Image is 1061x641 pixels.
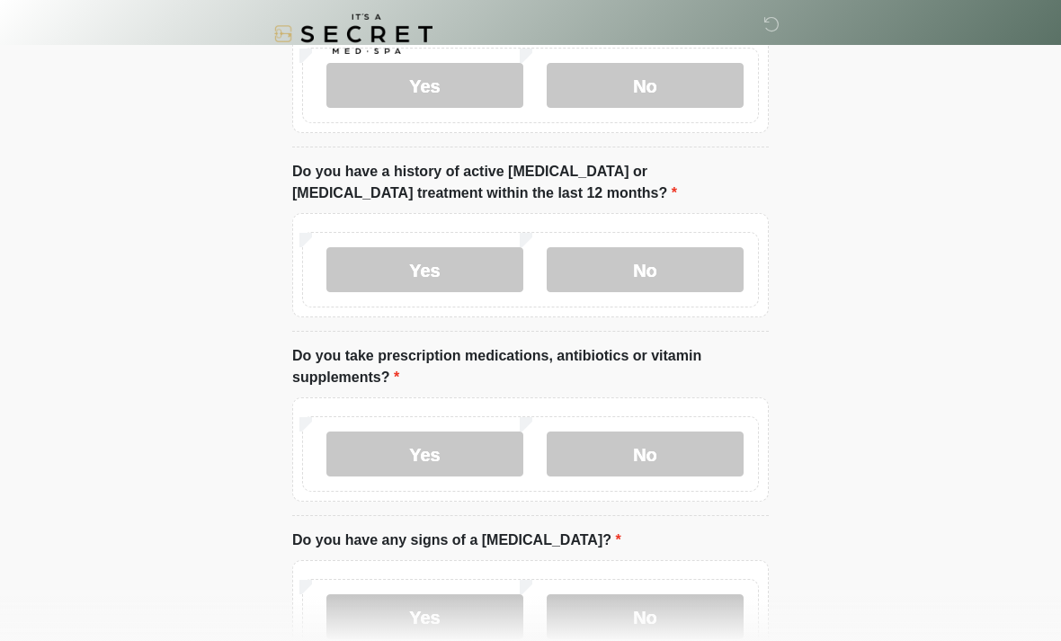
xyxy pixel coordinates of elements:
[547,432,744,476] label: No
[326,594,523,639] label: Yes
[274,13,432,54] img: It's A Secret Med Spa Logo
[292,161,769,204] label: Do you have a history of active [MEDICAL_DATA] or [MEDICAL_DATA] treatment within the last 12 mon...
[547,63,744,108] label: No
[292,530,621,551] label: Do you have any signs of a [MEDICAL_DATA]?
[326,432,523,476] label: Yes
[547,247,744,292] label: No
[292,345,769,388] label: Do you take prescription medications, antibiotics or vitamin supplements?
[547,594,744,639] label: No
[326,63,523,108] label: Yes
[326,247,523,292] label: Yes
